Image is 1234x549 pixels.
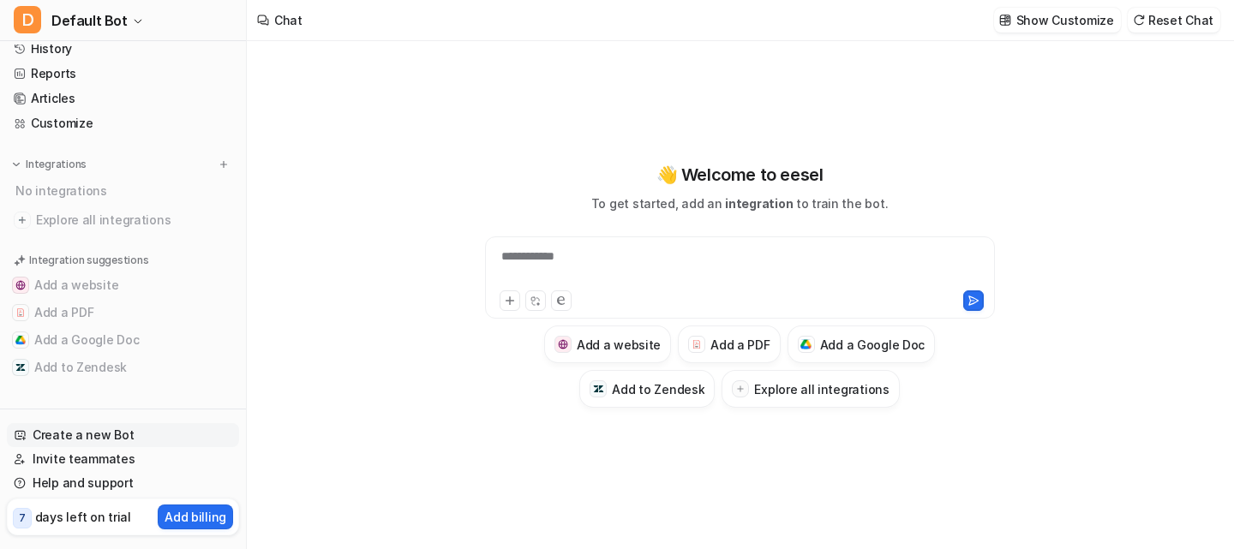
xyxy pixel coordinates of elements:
span: integration [725,196,793,211]
img: Add a website [15,280,26,290]
button: Add a PDFAdd a PDF [678,325,780,363]
img: Add to Zendesk [15,362,26,373]
a: Reports [7,62,239,86]
button: Add a PDFAdd a PDF [7,299,239,326]
img: explore all integrations [14,212,31,229]
button: Add a Google DocAdd a Google Doc [788,325,936,363]
p: To get started, add an to train the bot. [591,194,888,212]
p: Show Customize [1016,11,1114,29]
div: No integrations [10,176,239,205]
h3: Explore all integrations [754,380,889,398]
a: Invite teammates [7,447,239,471]
button: Add a websiteAdd a website [544,325,671,363]
button: Explore all integrations [722,370,899,408]
h3: Add a website [577,336,661,354]
img: reset [1133,14,1145,27]
span: Explore all integrations [36,206,232,234]
button: Add a websiteAdd a website [7,272,239,299]
img: customize [999,14,1011,27]
img: Add a Google Doc [15,335,26,345]
a: Help and support [7,471,239,495]
img: Add a website [558,339,569,350]
img: menu_add.svg [218,158,230,170]
p: 7 [19,510,26,526]
p: days left on trial [35,508,131,526]
p: Add billing [165,508,226,526]
img: Add a Google Doc [800,339,812,349]
a: Customize [7,111,239,135]
h3: Add to Zendesk [612,380,704,398]
a: Explore all integrations [7,208,239,232]
span: Default Bot [51,9,128,33]
h3: Add a PDF [710,336,770,354]
button: Add to ZendeskAdd to Zendesk [579,370,715,408]
button: Add a Google DocAdd a Google Doc [7,326,239,354]
span: D [14,6,41,33]
img: Add a PDF [15,307,26,318]
button: Integrations [7,156,92,173]
p: 👋 Welcome to eesel [656,162,824,188]
img: Add to Zendesk [593,384,604,395]
div: Chat [274,11,303,29]
a: History [7,37,239,61]
button: Show Customize [994,8,1121,33]
h3: Add a Google Doc [820,336,925,354]
img: Add a PDF [692,339,703,349]
button: Add to ZendeskAdd to Zendesk [7,354,239,381]
a: Articles [7,87,239,110]
img: expand menu [10,158,22,170]
p: Integration suggestions [29,253,148,268]
button: Add billing [158,504,233,529]
button: Reset Chat [1128,8,1220,33]
a: Create a new Bot [7,423,239,447]
p: Integrations [26,158,87,171]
